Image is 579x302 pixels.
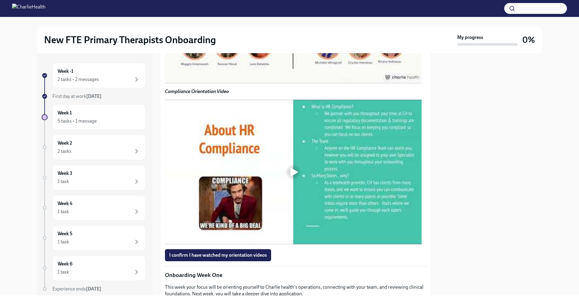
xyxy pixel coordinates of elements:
[165,271,426,279] p: Onboarding Week One
[42,63,145,88] a: Week -12 tasks • 2 messages
[457,34,483,41] strong: My progress
[165,284,426,297] p: This week your focus will be orienting yourself to Charlie health's operations, connecting with y...
[86,93,102,99] strong: [DATE]
[58,118,97,124] div: 5 tasks • 1 message
[58,208,69,215] div: 1 task
[42,93,145,100] a: First day at work[DATE]
[58,110,72,116] h6: Week 1
[58,178,69,185] div: 1 task
[169,252,267,258] span: I confirm I have watched my orientation videos
[58,170,72,177] h6: Week 3
[86,286,101,292] strong: [DATE]
[58,148,71,155] div: 2 tasks
[165,249,271,261] button: I confirm I have watched my orientation videos
[58,68,73,75] h6: Week -1
[58,269,69,275] div: 1 task
[52,93,102,99] span: First day at work
[58,239,69,245] div: 1 task
[58,230,72,237] h6: Week 5
[42,135,145,160] a: Week 22 tasks
[42,195,145,220] a: Week 41 task
[58,261,72,267] h6: Week 6
[44,34,216,46] h2: New FTE Primary Therapists Onboarding
[522,34,535,45] h3: 0%
[58,76,99,83] div: 2 tasks • 2 messages
[42,165,145,190] a: Week 31 task
[52,286,101,292] span: Experience ends
[12,4,46,13] img: CharlieHealth
[42,255,145,281] a: Week 61 task
[42,225,145,251] a: Week 51 task
[165,88,229,94] strong: Compliance Orientation Video
[58,200,72,207] h6: Week 4
[58,140,72,146] h6: Week 2
[42,104,145,130] a: Week 15 tasks • 1 message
